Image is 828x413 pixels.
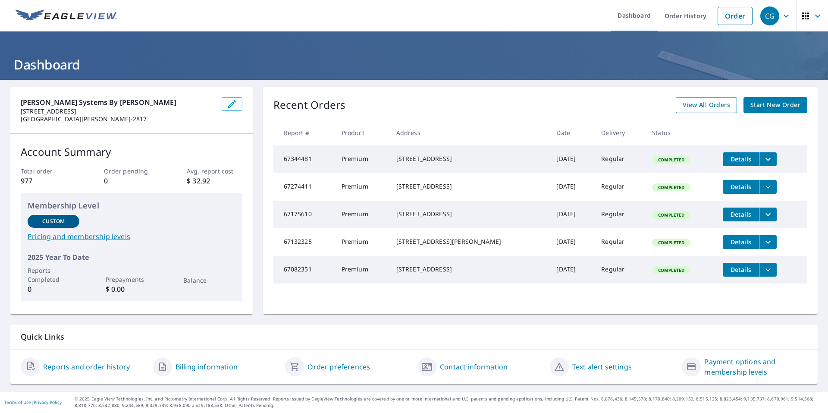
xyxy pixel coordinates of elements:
p: Account Summary [21,144,242,160]
td: Premium [335,228,389,256]
a: Start New Order [743,97,807,113]
div: [STREET_ADDRESS][PERSON_NAME] [396,237,543,246]
span: Details [728,210,754,218]
td: [DATE] [549,256,594,284]
button: detailsBtn-67274411 [723,180,759,194]
td: 67344481 [273,145,335,173]
td: Regular [594,256,645,284]
th: Address [389,120,550,145]
td: Regular [594,228,645,256]
a: Privacy Policy [34,399,62,405]
button: detailsBtn-67132325 [723,235,759,249]
a: Reports and order history [43,362,130,372]
span: Completed [653,212,690,218]
button: detailsBtn-67175610 [723,208,759,221]
th: Status [645,120,716,145]
p: Total order [21,167,76,176]
td: [DATE] [549,173,594,201]
td: Regular [594,173,645,201]
div: [STREET_ADDRESS] [396,154,543,163]
p: Reports Completed [28,266,79,284]
p: | [4,400,62,405]
td: Regular [594,145,645,173]
button: filesDropdownBtn-67132325 [759,235,777,249]
div: [STREET_ADDRESS] [396,265,543,274]
span: Completed [653,267,690,273]
p: © 2025 Eagle View Technologies, Inc. and Pictometry International Corp. All Rights Reserved. Repo... [75,396,824,409]
p: Balance [183,276,235,285]
th: Report # [273,120,335,145]
span: Details [728,238,754,246]
td: [DATE] [549,201,594,228]
p: $ 0.00 [106,284,157,294]
td: Premium [335,256,389,284]
p: 2025 Year To Date [28,252,235,262]
button: filesDropdownBtn-67344481 [759,152,777,166]
td: [DATE] [549,228,594,256]
div: [STREET_ADDRESS] [396,182,543,191]
a: Order preferences [307,362,370,372]
a: Payment options and membership levels [704,356,807,377]
td: Premium [335,145,389,173]
span: Completed [653,184,690,190]
p: 977 [21,176,76,186]
h1: Dashboard [10,56,818,73]
td: Premium [335,173,389,201]
button: filesDropdownBtn-67175610 [759,208,777,221]
button: detailsBtn-67344481 [723,152,759,166]
p: Avg. report cost [187,167,242,176]
th: Date [549,120,594,145]
span: Details [728,265,754,274]
td: 67132325 [273,228,335,256]
p: $ 32.92 [187,176,242,186]
p: Quick Links [21,331,807,342]
th: Product [335,120,389,145]
th: Delivery [594,120,645,145]
td: Regular [594,201,645,228]
div: [STREET_ADDRESS] [396,210,543,218]
a: Text alert settings [572,362,632,372]
a: Billing information [176,362,238,372]
img: EV Logo [16,9,117,22]
td: Premium [335,201,389,228]
td: 67175610 [273,201,335,228]
p: Membership Level [28,200,235,211]
button: filesDropdownBtn-67082351 [759,263,777,277]
a: Contact information [440,362,508,372]
p: Recent Orders [273,97,346,113]
p: Order pending [104,167,159,176]
p: [PERSON_NAME] Systems by [PERSON_NAME] [21,97,215,107]
a: Terms of Use [4,399,31,405]
button: detailsBtn-67082351 [723,263,759,277]
a: View All Orders [676,97,737,113]
button: filesDropdownBtn-67274411 [759,180,777,194]
span: Start New Order [750,100,800,110]
span: Completed [653,157,690,163]
p: 0 [28,284,79,294]
span: Details [728,155,754,163]
td: 67274411 [273,173,335,201]
span: Details [728,183,754,191]
p: Custom [42,218,65,225]
p: 0 [104,176,159,186]
a: Pricing and membership levels [28,231,235,242]
p: [GEOGRAPHIC_DATA][PERSON_NAME]-2817 [21,115,215,123]
td: [DATE] [549,145,594,173]
span: View All Orders [683,100,730,110]
div: CG [760,6,779,25]
p: Prepayments [106,275,157,284]
p: [STREET_ADDRESS] [21,107,215,115]
a: Order [718,7,753,25]
span: Completed [653,240,690,246]
td: 67082351 [273,256,335,284]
